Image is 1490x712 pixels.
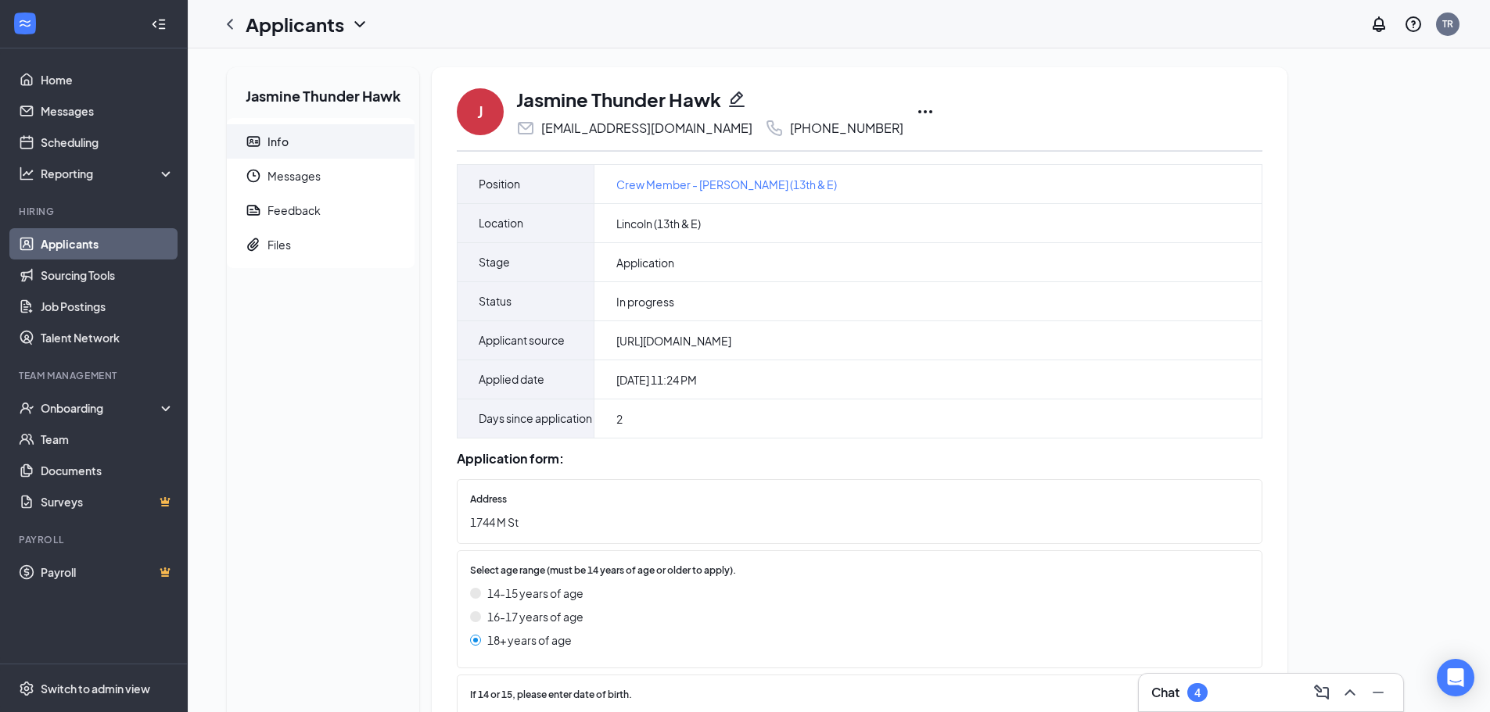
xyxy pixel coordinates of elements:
a: Applicants [41,228,174,259]
span: Lincoln (13th & E) [616,216,701,231]
svg: ChevronLeft [221,15,239,34]
span: If 14 or 15, please enter date of birth. [470,688,632,703]
a: Documents [41,455,174,486]
span: Stage [479,243,510,281]
h1: Applicants [246,11,344,38]
h3: Chat [1151,684,1179,701]
a: Messages [41,95,174,127]
span: Select age range (must be 14 years of age or older to apply). [470,564,736,578]
span: 18+ years of age [487,631,572,649]
a: Scheduling [41,127,174,158]
span: 1744 M St [470,513,1233,531]
div: [PHONE_NUMBER] [790,120,903,136]
h1: Jasmine Thunder Hawk [516,86,721,113]
svg: ChevronDown [350,15,369,34]
svg: WorkstreamLogo [17,16,33,31]
button: Minimize [1366,680,1391,705]
span: Address [470,492,507,507]
span: Location [479,204,523,242]
svg: Paperclip [246,237,261,252]
div: Payroll [19,533,171,546]
span: 16-17 years of age [487,608,583,625]
svg: UserCheck [19,400,34,416]
div: Team Management [19,369,171,382]
svg: ChevronUp [1341,683,1359,702]
svg: Minimize [1369,683,1388,702]
a: ReportFeedback [227,193,415,227]
svg: Collapse [151,16,167,32]
div: Onboarding [41,400,161,416]
span: Status [479,282,512,320]
div: Hiring [19,205,171,218]
a: Team [41,424,174,455]
span: [DATE] 11:24 PM [616,372,697,388]
div: 4 [1194,686,1201,699]
div: J [477,101,483,123]
a: SurveysCrown [41,486,174,517]
div: Open Intercom Messenger [1437,659,1474,696]
button: ComposeMessage [1309,680,1334,705]
div: Application form: [457,451,1262,467]
svg: Ellipses [916,102,935,121]
a: PaperclipFiles [227,227,415,262]
button: ChevronUp [1337,680,1363,705]
a: ClockMessages [227,159,415,193]
span: Days since application [479,399,592,438]
svg: Settings [19,681,34,696]
span: [URL][DOMAIN_NAME] [616,333,731,349]
span: 2 [616,411,623,427]
a: Talent Network [41,322,174,353]
svg: Report [246,202,261,218]
svg: ContactCard [246,134,261,149]
span: Applied date [479,360,544,399]
span: Applicant source [479,321,565,360]
div: Files [267,237,291,252]
a: Home [41,64,174,95]
svg: Email [516,119,535,138]
svg: QuestionInfo [1404,15,1423,34]
svg: ComposeMessage [1312,683,1331,702]
div: Reporting [41,166,175,181]
span: Messages [267,159,402,193]
span: Position [479,165,520,203]
span: Application [616,255,674,270]
a: Crew Member - [PERSON_NAME] (13th & E) [616,176,837,193]
a: Sourcing Tools [41,259,174,291]
svg: Notifications [1370,15,1388,34]
div: Feedback [267,202,321,218]
svg: Pencil [727,90,746,109]
svg: Clock [246,168,261,184]
a: Job Postings [41,291,174,322]
div: Info [267,134,289,149]
svg: Phone [765,119,784,138]
a: PayrollCrown [41,556,174,588]
h2: Jasmine Thunder Hawk [227,67,419,118]
div: TR [1442,17,1453,30]
span: 14-15 years of age [487,585,583,602]
span: In progress [616,294,674,309]
div: [EMAIL_ADDRESS][DOMAIN_NAME] [541,120,752,136]
div: Switch to admin view [41,681,150,696]
svg: Analysis [19,166,34,181]
a: ContactCardInfo [227,124,415,159]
